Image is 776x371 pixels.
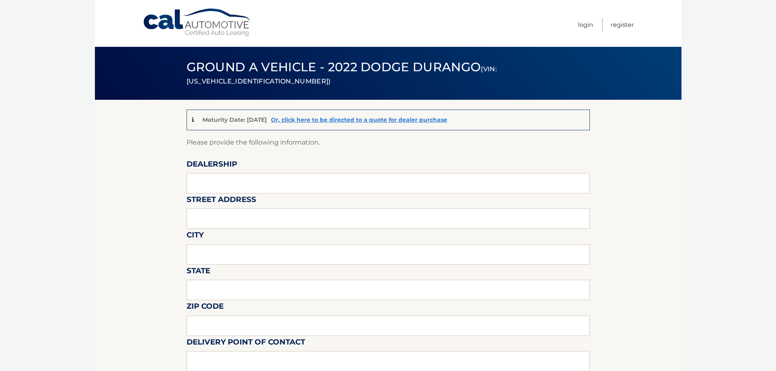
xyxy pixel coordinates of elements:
[578,18,593,31] a: Login
[271,116,447,123] a: Or, click here to be directed to a quote for dealer purchase
[187,229,204,244] label: City
[187,265,210,280] label: State
[187,158,237,173] label: Dealership
[187,300,224,315] label: Zip Code
[611,18,634,31] a: Register
[187,59,497,87] span: Ground a Vehicle - 2022 Dodge Durango
[187,65,497,85] small: (VIN: [US_VEHICLE_IDENTIFICATION_NUMBER])
[187,336,305,351] label: Delivery Point of Contact
[202,116,267,123] p: Maturity Date: [DATE]
[187,193,256,209] label: Street Address
[143,8,253,37] a: Cal Automotive
[187,137,590,148] p: Please provide the following information.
